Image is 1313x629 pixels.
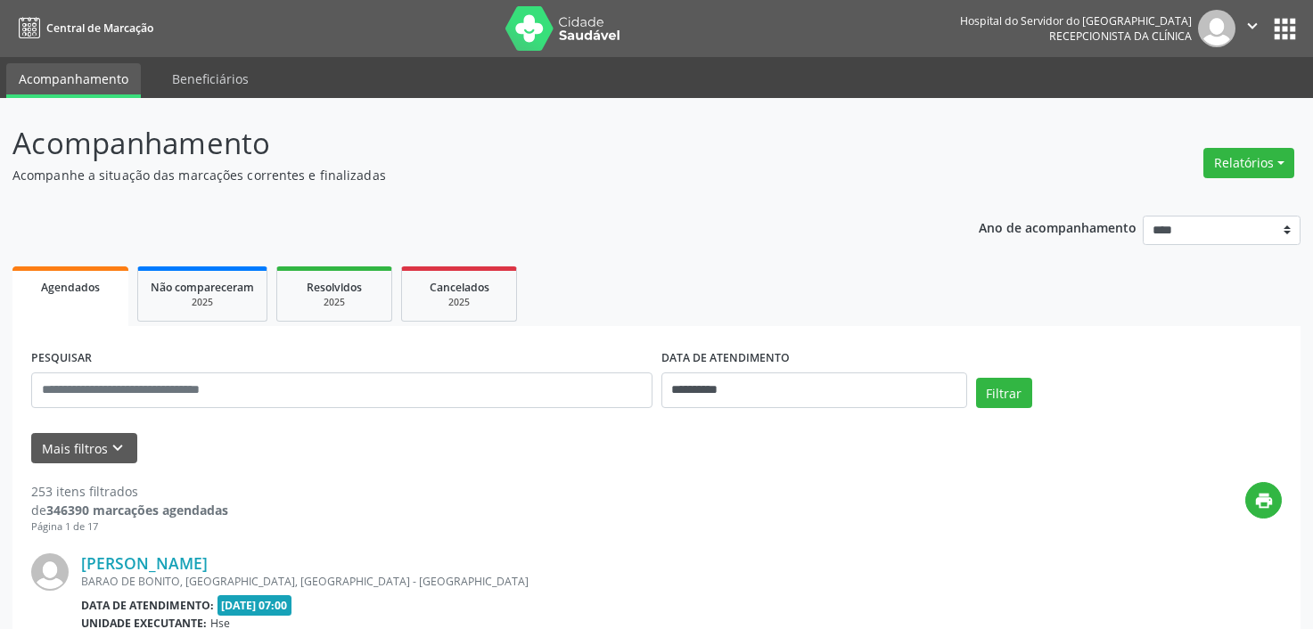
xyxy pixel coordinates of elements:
div: 253 itens filtrados [31,482,228,501]
div: Hospital do Servidor do [GEOGRAPHIC_DATA] [960,13,1192,29]
button: apps [1269,13,1301,45]
span: Recepcionista da clínica [1049,29,1192,44]
button:  [1235,10,1269,47]
label: DATA DE ATENDIMENTO [661,345,790,372]
a: Acompanhamento [6,63,141,98]
span: Agendados [41,280,100,295]
div: 2025 [290,296,379,309]
span: Resolvidos [307,280,362,295]
button: Mais filtroskeyboard_arrow_down [31,433,137,464]
span: Central de Marcação [46,20,153,36]
div: 2025 [414,296,504,309]
img: img [31,553,69,591]
img: img [1198,10,1235,47]
button: Relatórios [1203,148,1294,178]
i: print [1254,491,1274,511]
i:  [1243,16,1262,36]
button: Filtrar [976,378,1032,408]
div: Página 1 de 17 [31,519,228,535]
div: BARAO DE BONITO, [GEOGRAPHIC_DATA], [GEOGRAPHIC_DATA] - [GEOGRAPHIC_DATA] [81,574,1014,589]
span: Não compareceram [151,280,254,295]
p: Acompanhamento [12,121,915,166]
i: keyboard_arrow_down [108,438,127,458]
p: Acompanhe a situação das marcações correntes e finalizadas [12,166,915,184]
b: Data de atendimento: [81,598,214,613]
a: Beneficiários [160,63,261,94]
strong: 346390 marcações agendadas [46,502,228,519]
p: Ano de acompanhamento [979,216,1137,238]
span: Cancelados [430,280,489,295]
a: [PERSON_NAME] [81,553,208,573]
div: de [31,501,228,519]
button: print [1245,482,1282,519]
a: Central de Marcação [12,13,153,43]
div: 2025 [151,296,254,309]
label: PESQUISAR [31,345,92,372]
span: [DATE] 07:00 [217,595,292,616]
